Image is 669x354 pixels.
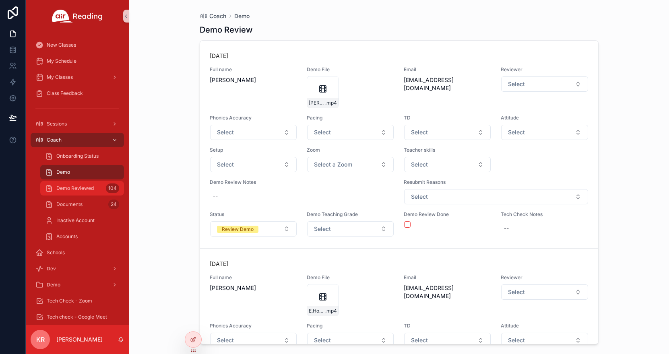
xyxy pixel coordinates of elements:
span: Coach [209,12,226,20]
span: Full name [210,66,297,73]
a: My Schedule [31,54,124,68]
span: Select [411,193,428,201]
span: Demo Review Notes [210,179,394,185]
span: Coach [47,137,62,143]
span: KR [36,335,45,344]
span: E.Howell_demo_Air [309,308,325,314]
div: 24 [108,200,119,209]
span: Accounts [56,233,78,240]
span: [PERSON_NAME] [210,284,297,292]
span: Demo [56,169,70,175]
button: Select Button [501,125,588,140]
h1: Demo Review [200,24,253,35]
span: Pacing [307,323,394,329]
span: Select a Zoom [314,161,352,169]
span: My Classes [47,74,73,80]
button: Select Button [404,157,491,172]
span: Select [314,336,331,344]
span: Onboarding Status [56,153,99,159]
span: Select [508,336,525,344]
a: Demo [234,12,250,20]
a: Schools [31,245,124,260]
span: Phonics Accuracy [210,115,297,121]
a: Class Feedback [31,86,124,101]
span: [EMAIL_ADDRESS][DOMAIN_NAME] [404,284,491,300]
span: Full name [210,274,297,281]
a: Sessions [31,117,124,131]
a: Onboarding Status [40,149,124,163]
span: Teacher skills [404,147,491,153]
span: Demo File [307,274,394,281]
span: Select [217,336,234,344]
button: Select Button [307,333,394,348]
span: Class Feedback [47,90,83,97]
p: [DATE] [210,260,228,268]
a: Documents24 [40,197,124,212]
span: Documents [56,201,83,208]
button: Select Button [404,189,588,204]
span: .mp4 [325,308,337,314]
button: Select Button [210,125,297,140]
a: Accounts [40,229,124,244]
span: Select [508,128,525,136]
a: Demo [40,165,124,179]
span: Schools [47,249,65,256]
span: Phonics Accuracy [210,323,297,329]
span: Select [508,80,525,88]
p: [DATE] [210,52,228,60]
span: Select [314,128,331,136]
button: Select Button [210,333,297,348]
span: Zoom [307,147,394,153]
a: New Classes [31,38,124,52]
span: Attitude [501,115,588,121]
span: [PERSON_NAME] [210,76,297,84]
span: New Classes [47,42,76,48]
div: 104 [106,183,119,193]
span: Select [508,288,525,296]
div: scrollable content [26,32,129,325]
span: Tech Check Notes [501,211,588,218]
button: Select Button [210,157,297,172]
img: App logo [52,10,103,23]
span: Email [404,66,491,73]
button: Select Button [501,333,588,348]
span: Demo File [307,66,394,73]
span: Select [411,161,428,169]
span: [EMAIL_ADDRESS][DOMAIN_NAME] [404,76,491,92]
a: Tech Check - Zoom [31,294,124,308]
button: Select Button [404,125,491,140]
a: Demo Reviewed104 [40,181,124,196]
span: .mp4 [325,100,337,106]
span: Resubmit Reasons [404,179,588,185]
a: Inactive Account [40,213,124,228]
span: Sessions [47,121,67,127]
div: Review Demo [222,226,254,233]
a: Dev [31,261,124,276]
span: Email [404,274,491,281]
div: -- [213,192,218,200]
button: Select Button [307,157,394,172]
span: Reviewer [501,66,588,73]
a: Coach [200,12,226,20]
span: Select [411,336,428,344]
a: Tech check - Google Meet [31,310,124,324]
span: TD [404,323,491,329]
span: Demo [47,282,60,288]
span: Status [210,211,297,218]
span: Setup [210,147,297,153]
span: Pacing [307,115,394,121]
span: TD [404,115,491,121]
span: Tech Check - Zoom [47,298,92,304]
button: Select Button [404,333,491,348]
span: Dev [47,265,56,272]
a: Coach [31,133,124,147]
button: Select Button [501,284,588,300]
span: Demo Teaching Grade [307,211,394,218]
span: Select [217,161,234,169]
span: Demo Review Done [404,211,491,218]
span: My Schedule [47,58,76,64]
span: Attitude [501,323,588,329]
span: Demo Reviewed [56,185,94,191]
span: Select [411,128,428,136]
button: Select Button [501,76,588,92]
